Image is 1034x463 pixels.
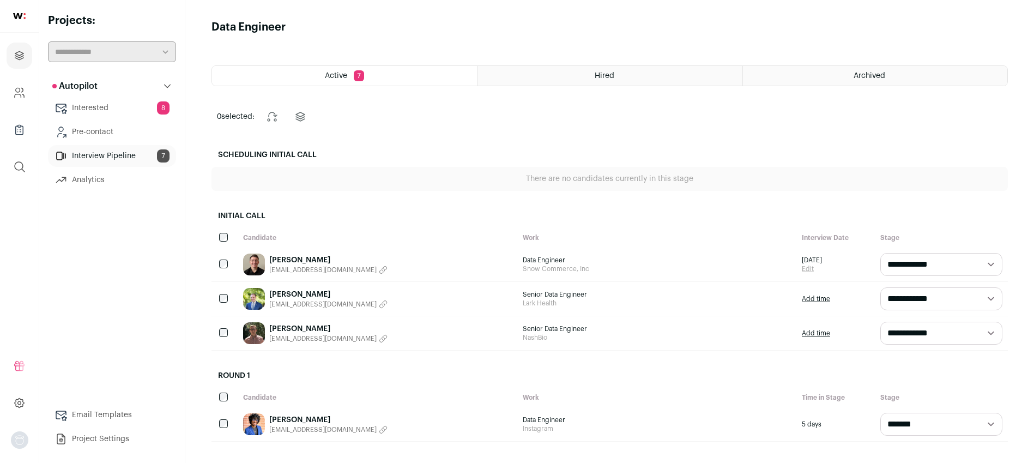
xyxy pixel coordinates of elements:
[269,300,377,309] span: [EMAIL_ADDRESS][DOMAIN_NAME]
[802,264,822,273] a: Edit
[269,414,388,425] a: [PERSON_NAME]
[243,322,265,344] img: ce6f2912e88f2a634c09cddc15ddf0493949e871b3a62cd588cd299cfe2d0f82
[48,428,176,450] a: Project Settings
[238,228,517,248] div: Candidate
[7,117,32,143] a: Company Lists
[211,20,286,35] h1: Data Engineer
[523,333,791,342] span: NashBio
[243,413,265,435] img: bb5bf1edcbb3cff816e3b69781132da608e152eaedc70a3568352165a31a88a7
[854,72,885,80] span: Archived
[595,72,614,80] span: Hired
[517,228,797,248] div: Work
[48,121,176,143] a: Pre-contact
[48,404,176,426] a: Email Templates
[211,364,1008,388] h2: Round 1
[875,388,1008,407] div: Stage
[796,228,875,248] div: Interview Date
[157,149,170,163] span: 7
[269,334,388,343] button: [EMAIL_ADDRESS][DOMAIN_NAME]
[269,266,377,274] span: [EMAIL_ADDRESS][DOMAIN_NAME]
[48,97,176,119] a: Interested8
[269,300,388,309] button: [EMAIL_ADDRESS][DOMAIN_NAME]
[875,228,1008,248] div: Stage
[269,425,388,434] button: [EMAIL_ADDRESS][DOMAIN_NAME]
[523,424,791,433] span: Instagram
[48,13,176,28] h2: Projects:
[7,43,32,69] a: Projects
[523,299,791,308] span: Lark Health
[48,75,176,97] button: Autopilot
[217,111,255,122] span: selected:
[7,80,32,106] a: Company and ATS Settings
[211,167,1008,191] div: There are no candidates currently in this stage
[354,70,364,81] span: 7
[269,425,377,434] span: [EMAIL_ADDRESS][DOMAIN_NAME]
[523,324,791,333] span: Senior Data Engineer
[802,329,830,338] a: Add time
[11,431,28,449] button: Open dropdown
[796,407,875,441] div: 5 days
[48,169,176,191] a: Analytics
[269,255,388,266] a: [PERSON_NAME]
[796,388,875,407] div: Time in Stage
[269,323,388,334] a: [PERSON_NAME]
[325,72,347,80] span: Active
[238,388,517,407] div: Candidate
[157,101,170,115] span: 8
[517,388,797,407] div: Work
[523,416,791,424] span: Data Engineer
[269,334,377,343] span: [EMAIL_ADDRESS][DOMAIN_NAME]
[52,80,98,93] p: Autopilot
[523,290,791,299] span: Senior Data Engineer
[477,66,742,86] a: Hired
[243,288,265,310] img: dcee24752c18bbbafee74b5e4f21808a9584b7dd2c907887399733efc03037c0
[269,266,388,274] button: [EMAIL_ADDRESS][DOMAIN_NAME]
[523,264,791,273] span: Snow Commerce, Inc
[48,145,176,167] a: Interview Pipeline7
[269,289,388,300] a: [PERSON_NAME]
[211,204,1008,228] h2: Initial Call
[11,431,28,449] img: nopic.png
[743,66,1007,86] a: Archived
[802,294,830,303] a: Add time
[211,143,1008,167] h2: Scheduling Initial Call
[13,13,26,19] img: wellfound-shorthand-0d5821cbd27db2630d0214b213865d53afaa358527fdda9d0ea32b1df1b89c2c.svg
[217,113,221,121] span: 0
[802,256,822,264] span: [DATE]
[523,256,791,264] span: Data Engineer
[243,254,265,275] img: a6ffad33f932c1e38b3f5b028fff1b84058723ebc68ca2a69417f5026d0f8dcf.jpg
